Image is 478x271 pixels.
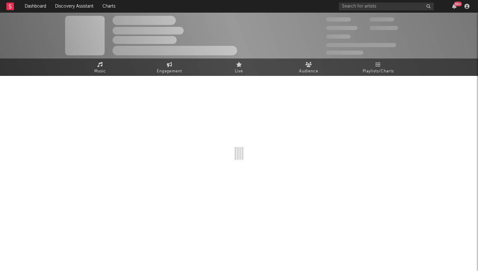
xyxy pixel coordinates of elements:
[326,51,363,55] span: Jump Score: 85.0
[65,59,135,76] a: Music
[363,68,394,75] span: Playlists/Charts
[452,4,457,9] button: 99+
[326,17,351,22] span: 300 000
[370,26,398,30] span: 1 000 000
[204,59,274,76] a: Live
[94,68,106,75] span: Music
[343,59,413,76] a: Playlists/Charts
[299,68,318,75] span: Audience
[370,17,394,22] span: 100 000
[157,68,182,75] span: Engagement
[135,59,204,76] a: Engagement
[339,3,434,10] input: Search for artists
[454,2,462,6] div: 99 +
[326,26,358,30] span: 50 000 000
[326,34,351,39] span: 100 000
[326,43,396,47] span: 50 000 000 Monthly Listeners
[274,59,343,76] a: Audience
[235,68,243,75] span: Live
